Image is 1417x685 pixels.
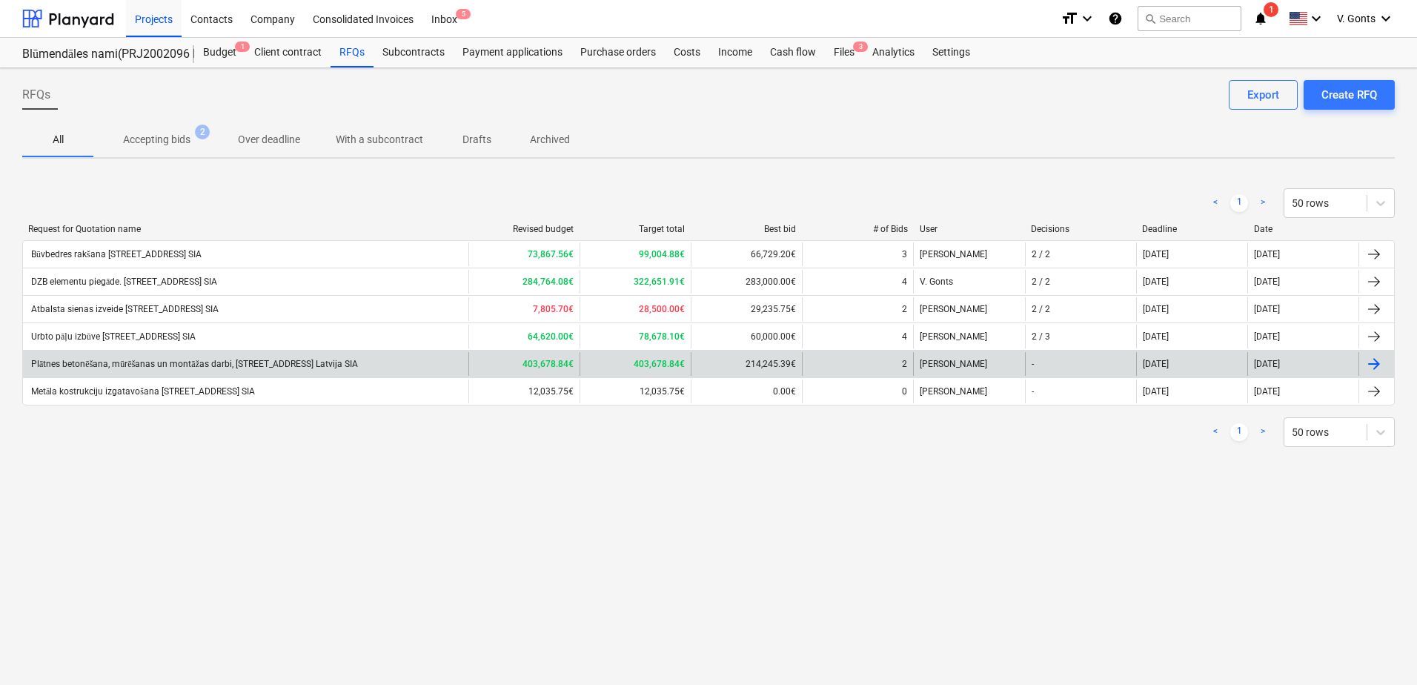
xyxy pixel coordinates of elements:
div: - [1032,386,1034,397]
div: [DATE] [1254,277,1280,287]
div: Target total [585,224,685,234]
a: Cash flow [761,38,825,67]
div: User [920,224,1019,234]
button: Create RFQ [1304,80,1395,110]
a: Budget1 [194,38,245,67]
div: Plātnes betonēšana, mūrēšanas un montāžas darbi, [STREET_ADDRESS] Latvija SIA [29,359,358,370]
div: Decisions [1031,224,1130,234]
div: V. Gonts [913,270,1024,294]
div: Files [825,38,863,67]
span: 5 [456,9,471,19]
iframe: Chat Widget [1343,614,1417,685]
span: 1 [1264,2,1278,17]
div: 3 [902,249,907,259]
div: Budget [194,38,245,67]
div: [DATE] [1143,249,1169,259]
div: [PERSON_NAME] [913,352,1024,376]
div: [DATE] [1143,359,1169,369]
b: 403,678.84€ [634,359,685,369]
span: V. Gonts [1337,13,1375,24]
div: 283,000.00€ [691,270,802,294]
div: [DATE] [1143,304,1169,314]
a: Previous page [1207,423,1224,441]
p: Accepting bids [123,132,190,148]
a: Next page [1254,423,1272,441]
div: [PERSON_NAME] [913,297,1024,321]
a: Payment applications [454,38,571,67]
a: Costs [665,38,709,67]
div: [DATE] [1254,331,1280,342]
div: [PERSON_NAME] [913,325,1024,348]
div: [PERSON_NAME] [913,380,1024,403]
div: 0.00€ [691,380,802,403]
a: Purchase orders [571,38,665,67]
div: 2 / 2 [1032,277,1050,287]
div: Export [1247,85,1279,105]
div: Metāla kostrukciju izgatavošana [STREET_ADDRESS] SIA [29,386,255,397]
div: 2 [902,359,907,369]
span: 3 [853,42,868,52]
div: [DATE] [1254,359,1280,369]
span: 1 [235,42,250,52]
p: All [40,132,76,148]
div: Deadline [1142,224,1241,234]
span: 2 [195,125,210,139]
b: 403,678.84€ [522,359,574,369]
a: Previous page [1207,194,1224,212]
div: [DATE] [1254,304,1280,314]
i: Knowledge base [1108,10,1123,27]
p: Over deadline [238,132,300,148]
b: 7,805.70€ [533,304,574,314]
div: Date [1254,224,1353,234]
span: search [1144,13,1156,24]
div: DZB elementu piegāde. [STREET_ADDRESS] SIA [29,277,217,288]
div: [DATE] [1143,277,1169,287]
div: [DATE] [1254,386,1280,397]
div: 12,035.75€ [580,380,691,403]
a: Next page [1254,194,1272,212]
a: Income [709,38,761,67]
div: Request for Quotation name [28,224,462,234]
b: 99,004.88€ [639,249,685,259]
b: 322,651.91€ [634,277,685,287]
div: Atbalsta sienas izveide [STREET_ADDRESS] SIA [29,304,219,314]
b: 28,500.00€ [639,304,685,314]
p: Drafts [459,132,494,148]
p: With a subcontract [336,132,423,148]
button: Export [1229,80,1298,110]
a: Analytics [863,38,923,67]
a: RFQs [331,38,374,67]
div: Urbto pāļu izbūve [STREET_ADDRESS] SIA [29,331,196,342]
div: [DATE] [1254,249,1280,259]
div: 4 [902,277,907,287]
div: Subcontracts [374,38,454,67]
a: Client contract [245,38,331,67]
b: 64,620.00€ [528,331,574,342]
i: keyboard_arrow_down [1078,10,1096,27]
div: 2 / 2 [1032,249,1050,259]
a: Files3 [825,38,863,67]
div: Revised budget [474,224,573,234]
div: Best bid [697,224,796,234]
div: [PERSON_NAME] [913,242,1024,266]
span: RFQs [22,86,50,104]
b: 78,678.10€ [639,331,685,342]
i: keyboard_arrow_down [1307,10,1325,27]
a: Settings [923,38,979,67]
div: 60,000.00€ [691,325,802,348]
div: 2 / 3 [1032,331,1050,342]
div: 2 [902,304,907,314]
div: 2 / 2 [1032,304,1050,314]
div: 12,035.75€ [468,380,580,403]
a: Page 1 is your current page [1230,194,1248,212]
div: [DATE] [1143,331,1169,342]
b: 284,764.08€ [522,277,574,287]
